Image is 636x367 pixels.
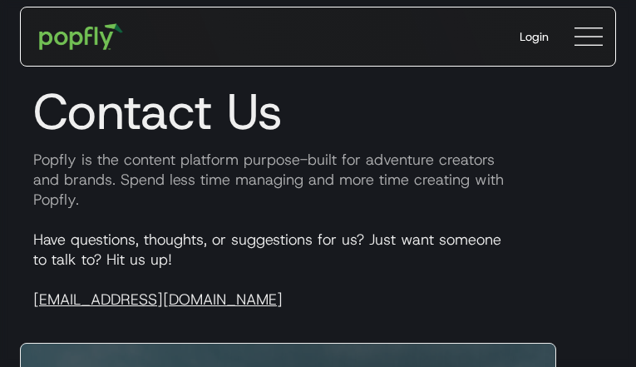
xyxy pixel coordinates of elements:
[20,230,616,310] p: Have questions, thoughts, or suggestions for us? Just want someone to talk to? Hit us up!
[20,82,616,141] h1: Contact Us
[20,150,616,210] p: Popfly is the content platform purpose-built for adventure creators and brands. Spend less time m...
[27,12,135,62] a: home
[520,28,549,45] div: Login
[506,15,562,58] a: Login
[33,290,283,310] a: [EMAIL_ADDRESS][DOMAIN_NAME]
